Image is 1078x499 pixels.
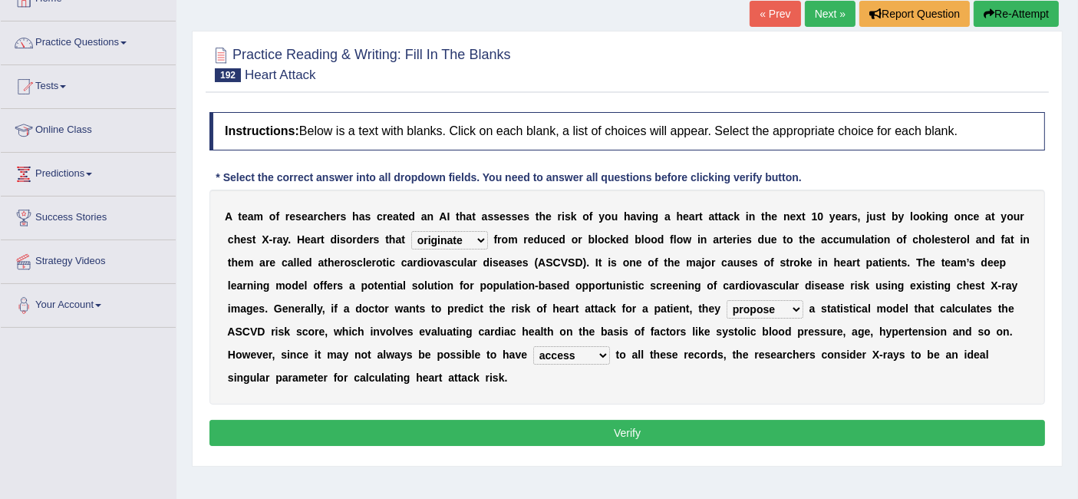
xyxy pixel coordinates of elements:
[982,233,989,246] b: n
[285,210,289,223] b: r
[336,210,340,223] b: r
[294,256,297,269] b: l
[209,170,808,186] div: * Select the correct answer into all dropdown fields. You need to answer all questions before cli...
[317,233,321,246] b: r
[340,256,344,269] b: r
[728,210,734,223] b: c
[413,256,417,269] b: r
[421,210,427,223] b: a
[269,256,275,269] b: e
[265,256,269,269] b: r
[424,256,427,269] b: i
[642,210,645,223] b: i
[809,233,816,246] b: e
[586,256,589,269] b: .
[749,210,756,223] b: n
[399,210,403,223] b: t
[862,233,865,246] b: l
[1004,233,1010,246] b: a
[528,233,534,246] b: e
[245,68,316,82] small: Heart Attack
[383,210,387,223] b: r
[308,210,314,223] b: a
[598,210,605,223] b: y
[877,233,884,246] b: o
[988,233,995,246] b: d
[565,210,571,223] b: s
[1,284,176,322] a: Your Account
[341,210,347,223] b: s
[918,233,925,246] b: h
[383,256,387,269] b: t
[497,233,501,246] b: r
[1,21,176,60] a: Practice Questions
[508,233,517,246] b: m
[821,233,827,246] b: a
[610,233,616,246] b: k
[240,233,246,246] b: e
[401,233,405,246] b: t
[252,233,256,246] b: t
[714,210,718,223] b: t
[232,256,239,269] b: h
[847,210,851,223] b: r
[677,233,684,246] b: o
[583,256,587,269] b: )
[288,233,291,246] b: .
[396,233,402,246] b: a
[440,256,446,269] b: a
[408,210,415,223] b: d
[296,256,299,269] b: l
[664,210,671,223] b: a
[562,210,565,223] b: i
[225,124,299,137] b: Instructions:
[499,256,505,269] b: e
[812,210,818,223] b: 1
[546,210,552,223] b: e
[228,233,234,246] b: c
[746,233,752,246] b: s
[457,256,464,269] b: u
[790,210,796,223] b: e
[209,112,1045,150] h4: Below is a text with blanks. Click on each blank, a list of choices will appear. Select the appro...
[215,68,241,82] span: 192
[846,233,855,246] b: m
[859,1,970,27] button: Report Question
[783,210,790,223] b: n
[898,210,905,223] b: y
[968,210,974,223] b: c
[439,210,447,223] b: A
[817,210,823,223] b: 0
[288,256,294,269] b: a
[926,210,932,223] b: k
[733,233,737,246] b: r
[357,256,363,269] b: c
[802,210,806,223] b: t
[512,210,518,223] b: s
[783,233,786,246] b: t
[352,210,359,223] b: h
[209,44,511,82] h2: Practice Reading & Writing: Fill In The Blanks
[344,256,351,269] b: o
[228,256,232,269] b: t
[302,210,308,223] b: e
[283,233,288,246] b: y
[244,256,253,269] b: m
[366,256,372,269] b: e
[833,233,839,246] b: c
[734,210,740,223] b: k
[269,233,273,246] b: -
[289,210,295,223] b: e
[683,233,691,246] b: w
[335,256,341,269] b: e
[836,210,842,223] b: e
[324,210,331,223] b: h
[546,256,552,269] b: S
[991,210,995,223] b: t
[248,210,254,223] b: a
[786,233,793,246] b: o
[305,233,311,246] b: e
[389,233,396,246] b: h
[882,210,886,223] b: t
[750,1,800,27] a: « Prev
